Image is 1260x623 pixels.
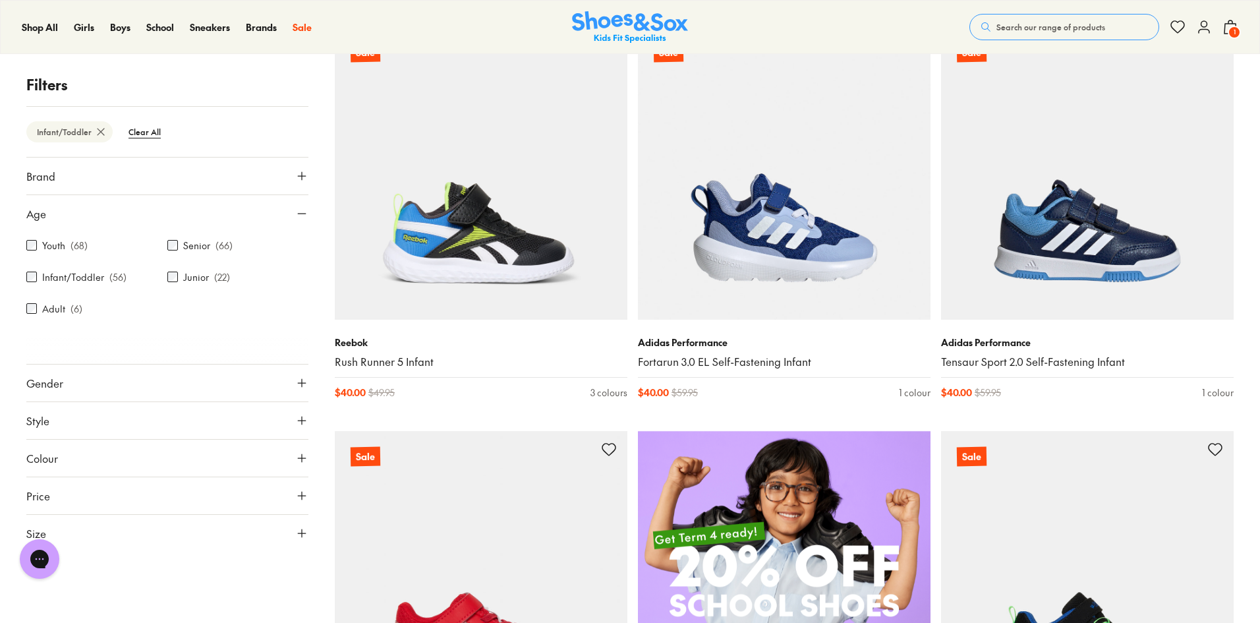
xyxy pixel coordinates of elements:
[183,239,210,252] label: Senior
[26,74,308,96] p: Filters
[26,413,49,429] span: Style
[351,43,380,63] p: Sale
[638,355,931,369] a: Fortarun 3.0 EL Self-Fastening Infant
[71,239,88,252] p: ( 68 )
[335,336,627,349] p: Reebok
[335,355,627,369] a: Rush Runner 5 Infant
[572,11,688,44] a: Shoes & Sox
[957,43,987,63] p: Sale
[26,477,308,514] button: Price
[13,535,66,583] iframe: Gorgias live chat messenger
[638,386,669,400] span: $ 40.00
[26,488,50,504] span: Price
[368,386,395,400] span: $ 49.95
[183,270,209,284] label: Junior
[26,195,308,232] button: Age
[957,446,987,466] p: Sale
[941,27,1234,320] a: Sale
[1202,386,1234,400] div: 1 colour
[638,336,931,349] p: Adidas Performance
[941,355,1234,369] a: Tensaur Sport 2.0 Self-Fastening Infant
[26,206,46,222] span: Age
[42,270,104,284] label: Infant/Toddler
[672,386,698,400] span: $ 59.95
[654,43,683,63] p: Sale
[26,450,58,466] span: Colour
[74,20,94,34] a: Girls
[969,14,1159,40] button: Search our range of products
[26,402,308,439] button: Style
[110,20,130,34] a: Boys
[71,302,82,316] p: ( 6 )
[26,515,308,552] button: Size
[109,270,127,284] p: ( 56 )
[26,525,46,541] span: Size
[26,121,113,142] btn: Infant/Toddler
[335,27,627,320] a: Sale
[638,27,931,320] a: Sale
[351,446,380,466] p: Sale
[1228,26,1241,39] span: 1
[26,440,308,477] button: Colour
[572,11,688,44] img: SNS_Logo_Responsive.svg
[26,168,55,184] span: Brand
[996,21,1105,33] span: Search our range of products
[975,386,1001,400] span: $ 59.95
[335,386,366,400] span: $ 40.00
[214,270,230,284] p: ( 22 )
[590,386,627,400] div: 3 colours
[26,158,308,194] button: Brand
[941,336,1234,349] p: Adidas Performance
[941,386,972,400] span: $ 40.00
[26,365,308,401] button: Gender
[246,20,277,34] a: Brands
[293,20,312,34] a: Sale
[1222,13,1238,42] button: 1
[146,20,174,34] a: School
[26,375,63,391] span: Gender
[22,20,58,34] a: Shop All
[899,386,931,400] div: 1 colour
[42,239,65,252] label: Youth
[215,239,233,252] p: ( 66 )
[42,302,65,316] label: Adult
[118,120,171,144] btn: Clear All
[190,20,230,34] a: Sneakers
